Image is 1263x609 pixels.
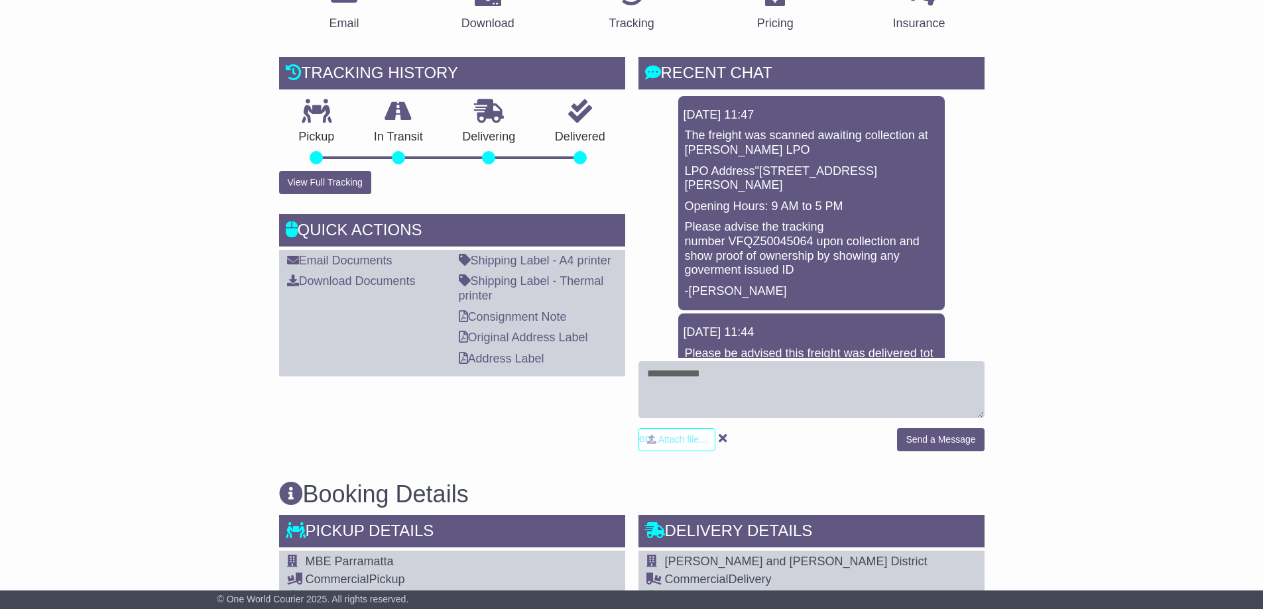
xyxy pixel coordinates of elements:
span: Commercial [665,573,729,586]
p: The freight was scanned awaiting collection at [PERSON_NAME] LPO [685,129,938,157]
div: RECENT CHAT [638,57,985,93]
a: Original Address Label [459,331,588,344]
p: Opening Hours: 9 AM to 5 PM [685,199,938,214]
p: In Transit [354,130,443,144]
a: Address Label [459,352,544,365]
button: View Full Tracking [279,171,371,194]
a: Consignment Note [459,310,567,323]
div: Insurance [893,15,945,32]
span: © One World Courier 2025. All rights reserved. [217,594,409,604]
a: Shipping Label - Thermal printer [459,274,604,302]
div: Download [461,15,514,32]
span: [PERSON_NAME] and [PERSON_NAME] District [665,555,928,568]
div: Delivery Details [638,515,985,551]
div: Email [329,15,359,32]
p: -[PERSON_NAME] [685,284,938,299]
div: Quick Actions [279,214,625,250]
button: Send a Message [897,428,984,451]
div: [DATE] 11:44 [684,325,939,340]
div: Delivery [665,573,928,587]
p: Please advise the tracking number VFQZ50045064 upon collection and show proof of ownership by sho... [685,220,938,277]
p: LPO Address"[STREET_ADDRESS][PERSON_NAME] [685,164,938,193]
div: Pickup Details [279,515,625,551]
p: Delivered [535,130,625,144]
div: Tracking [609,15,654,32]
div: Pickup [306,573,561,587]
p: Please be advised this freight was delivered tot he receiver Post office box. [685,347,938,375]
a: Download Documents [287,274,416,288]
a: Email Documents [287,254,392,267]
h3: Booking Details [279,481,985,508]
div: Pricing [757,15,794,32]
div: [DATE] 11:47 [684,108,939,123]
span: Commercial [306,573,369,586]
p: Delivering [443,130,536,144]
p: Pickup [279,130,355,144]
span: MBE Parramatta [306,555,394,568]
a: Shipping Label - A4 printer [459,254,611,267]
div: Tracking history [279,57,625,93]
